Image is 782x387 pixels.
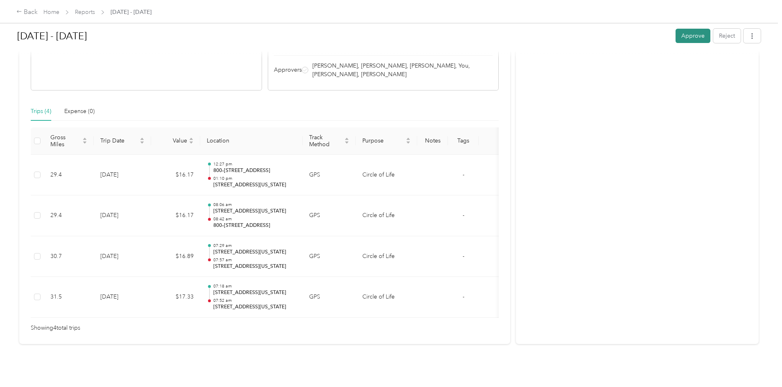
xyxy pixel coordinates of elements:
p: [STREET_ADDRESS][US_STATE] [213,263,296,270]
td: GPS [303,277,356,318]
th: Tags [448,127,479,155]
p: 07:18 am [213,283,296,289]
p: 800–[STREET_ADDRESS] [213,222,296,229]
span: Track Method [309,134,343,148]
td: [DATE] [94,236,151,277]
h1: Sep 14 - 27, 2025 [17,26,670,46]
p: [STREET_ADDRESS][US_STATE] [213,303,296,311]
button: Approve [676,29,710,43]
td: Circle of Life [356,236,417,277]
td: $17.33 [151,277,200,318]
span: Trip Date [100,137,138,144]
p: 08:42 am [213,216,296,222]
th: Track Method [303,127,356,155]
th: Purpose [356,127,417,155]
td: GPS [303,155,356,196]
span: Gross Miles [50,134,81,148]
div: Trips (4) [31,107,51,116]
p: [STREET_ADDRESS][US_STATE] [213,249,296,256]
td: $16.17 [151,155,200,196]
td: [DATE] [94,155,151,196]
span: Value [158,137,187,144]
span: [PERSON_NAME], [PERSON_NAME], [PERSON_NAME], You, [PERSON_NAME], [PERSON_NAME] [312,61,491,79]
td: GPS [303,195,356,236]
th: Notes [417,127,448,155]
button: Reject [713,29,741,43]
p: 01:10 pm [213,176,296,181]
p: 07:29 am [213,243,296,249]
td: [DATE] [94,277,151,318]
p: [STREET_ADDRESS][US_STATE] [213,289,296,296]
a: Home [43,9,59,16]
td: Circle of Life [356,277,417,318]
th: Location [200,127,303,155]
div: Back [16,7,38,17]
p: 12:27 pm [213,161,296,167]
span: caret-up [344,136,349,141]
p: [STREET_ADDRESS][US_STATE] [213,208,296,215]
p: 800–[STREET_ADDRESS] [213,167,296,174]
span: Purpose [362,137,404,144]
span: caret-up [140,136,145,141]
span: - [463,171,464,178]
td: 31.5 [44,277,94,318]
td: $16.89 [151,236,200,277]
p: 08:06 am [213,202,296,208]
span: - [463,253,464,260]
p: 07:52 am [213,298,296,303]
td: 29.4 [44,155,94,196]
span: caret-down [406,140,411,145]
span: caret-down [82,140,87,145]
span: caret-up [189,136,194,141]
span: caret-down [189,140,194,145]
span: caret-up [82,136,87,141]
iframe: Everlance-gr Chat Button Frame [736,341,782,387]
th: Value [151,127,200,155]
td: GPS [303,236,356,277]
span: [DATE] - [DATE] [111,8,151,16]
td: [DATE] [94,195,151,236]
span: caret-down [140,140,145,145]
td: $16.17 [151,195,200,236]
td: Circle of Life [356,155,417,196]
div: Expense (0) [64,107,95,116]
th: Gross Miles [44,127,94,155]
a: Reports [75,9,95,16]
span: caret-down [344,140,349,145]
span: Approvers [274,66,302,74]
td: 29.4 [44,195,94,236]
th: Trip Date [94,127,151,155]
td: Circle of Life [356,195,417,236]
span: caret-up [406,136,411,141]
p: [STREET_ADDRESS][US_STATE] [213,181,296,189]
span: - [463,293,464,300]
span: Showing 4 total trips [31,324,80,333]
td: 30.7 [44,236,94,277]
p: 07:57 am [213,257,296,263]
span: - [463,212,464,219]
